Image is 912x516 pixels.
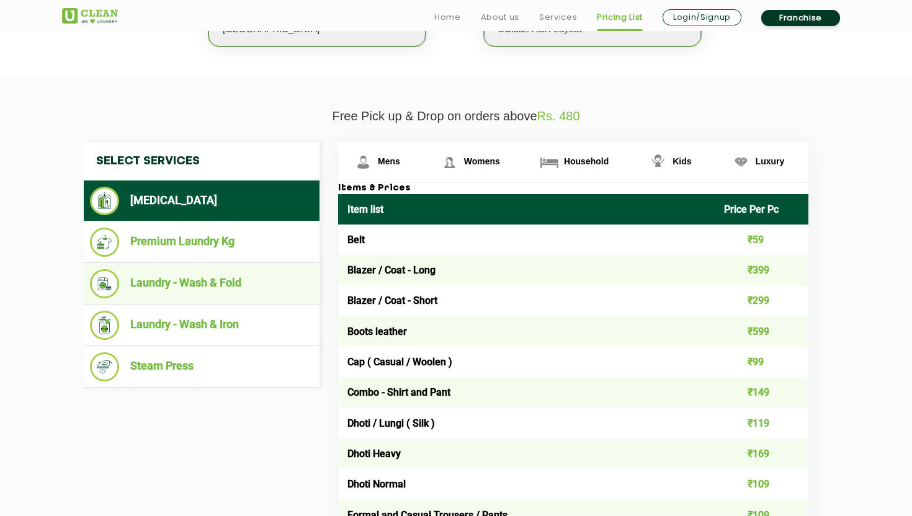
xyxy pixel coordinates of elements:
[338,407,715,438] td: Dhoti / Lungi ( Silk )
[338,347,715,377] td: Cap ( Casual / Woolen )
[338,194,715,225] th: Item list
[730,151,752,173] img: Luxury
[62,8,118,24] img: UClean Laundry and Dry Cleaning
[62,109,850,123] p: Free Pick up & Drop on orders above
[715,194,809,225] th: Price Per Pc
[715,225,809,255] td: ₹59
[90,187,313,215] li: [MEDICAL_DATA]
[338,438,715,469] td: Dhoti Heavy
[90,352,119,381] img: Steam Press
[90,228,313,257] li: Premium Laundry Kg
[715,285,809,316] td: ₹299
[90,187,119,215] img: Dry Cleaning
[338,255,715,285] td: Blazer / Coat - Long
[90,228,119,257] img: Premium Laundry Kg
[90,269,313,298] li: Laundry - Wash & Fold
[338,285,715,316] td: Blazer / Coat - Short
[90,269,119,298] img: Laundry - Wash & Fold
[338,225,715,255] td: Belt
[338,469,715,499] td: Dhoti Normal
[673,156,691,166] span: Kids
[539,151,560,173] img: Household
[439,151,460,173] img: Womens
[715,377,809,407] td: ₹149
[434,10,461,25] a: Home
[481,10,519,25] a: About us
[352,151,374,173] img: Mens
[464,156,500,166] span: Womens
[90,352,313,381] li: Steam Press
[715,316,809,347] td: ₹599
[564,156,609,166] span: Household
[338,377,715,407] td: Combo - Shirt and Pant
[715,407,809,438] td: ₹119
[663,9,741,25] a: Login/Signup
[84,142,320,180] h4: Select Services
[715,347,809,377] td: ₹99
[90,311,313,340] li: Laundry - Wash & Iron
[715,469,809,499] td: ₹109
[338,183,808,194] h3: Items & Prices
[338,316,715,347] td: Boots leather
[715,255,809,285] td: ₹399
[378,156,400,166] span: Mens
[715,438,809,469] td: ₹169
[597,10,643,25] a: Pricing List
[756,156,785,166] span: Luxury
[90,311,119,340] img: Laundry - Wash & Iron
[647,151,669,173] img: Kids
[537,109,580,123] span: Rs. 480
[539,10,577,25] a: Services
[761,10,840,26] a: Franchise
